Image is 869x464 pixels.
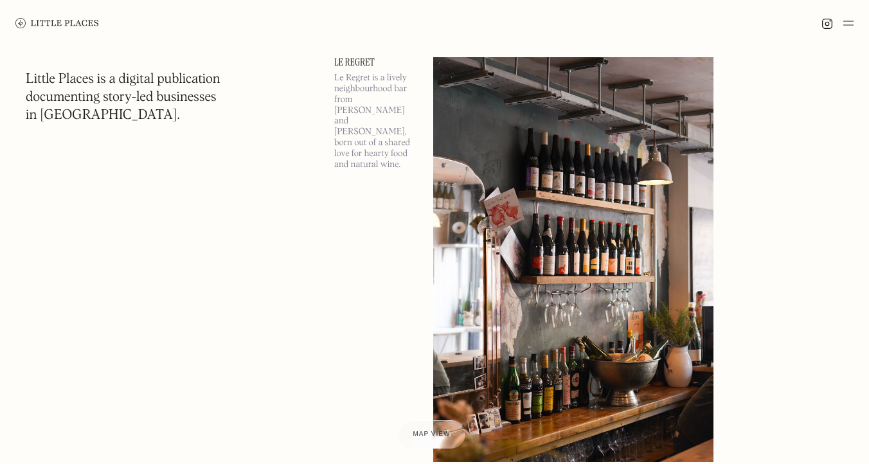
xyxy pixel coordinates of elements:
[398,420,466,449] a: Map view
[413,431,451,438] span: Map view
[334,73,418,170] p: Le Regret is a lively neighbourhood bar from [PERSON_NAME] and [PERSON_NAME], born out of a share...
[433,57,713,462] img: Le Regret
[334,57,418,67] a: Le Regret
[26,71,220,125] h1: Little Places is a digital publication documenting story-led businesses in [GEOGRAPHIC_DATA].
